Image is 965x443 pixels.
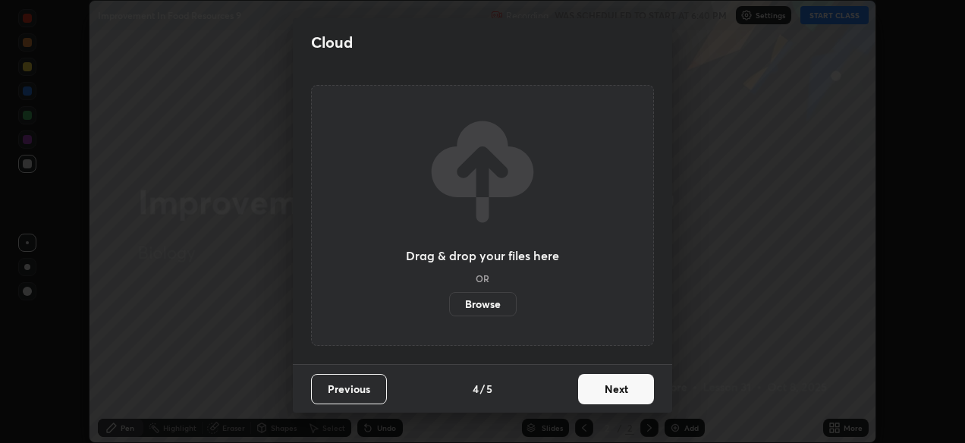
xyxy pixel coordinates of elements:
[406,250,559,262] h3: Drag & drop your files here
[476,274,489,283] h5: OR
[486,381,492,397] h4: 5
[473,381,479,397] h4: 4
[480,381,485,397] h4: /
[578,374,654,404] button: Next
[311,374,387,404] button: Previous
[311,33,353,52] h2: Cloud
